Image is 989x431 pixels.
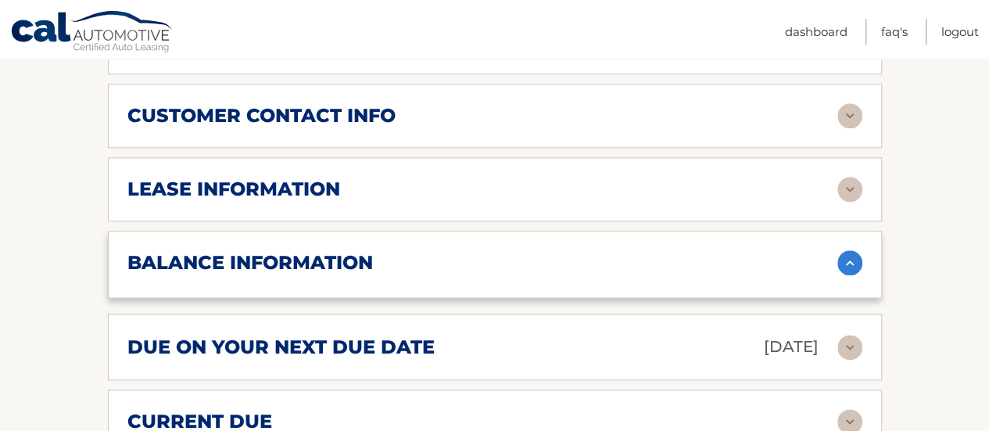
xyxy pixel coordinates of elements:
span: Payments Received [127,277,224,288]
h2: balance information [127,251,373,275]
a: FAQ's [881,19,908,45]
span: Payments Remaining [372,277,477,288]
h2: lease information [127,178,340,201]
a: Cal Automotive [10,10,174,56]
a: Logout [941,19,979,45]
a: Dashboard [785,19,847,45]
img: accordion-rest.svg [837,103,862,128]
p: [DATE] [764,333,819,361]
img: accordion-rest.svg [837,177,862,202]
h2: customer contact info [127,104,396,128]
img: accordion-rest.svg [837,335,862,360]
img: accordion-active.svg [837,250,862,275]
h2: due on your next due date [127,336,435,359]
